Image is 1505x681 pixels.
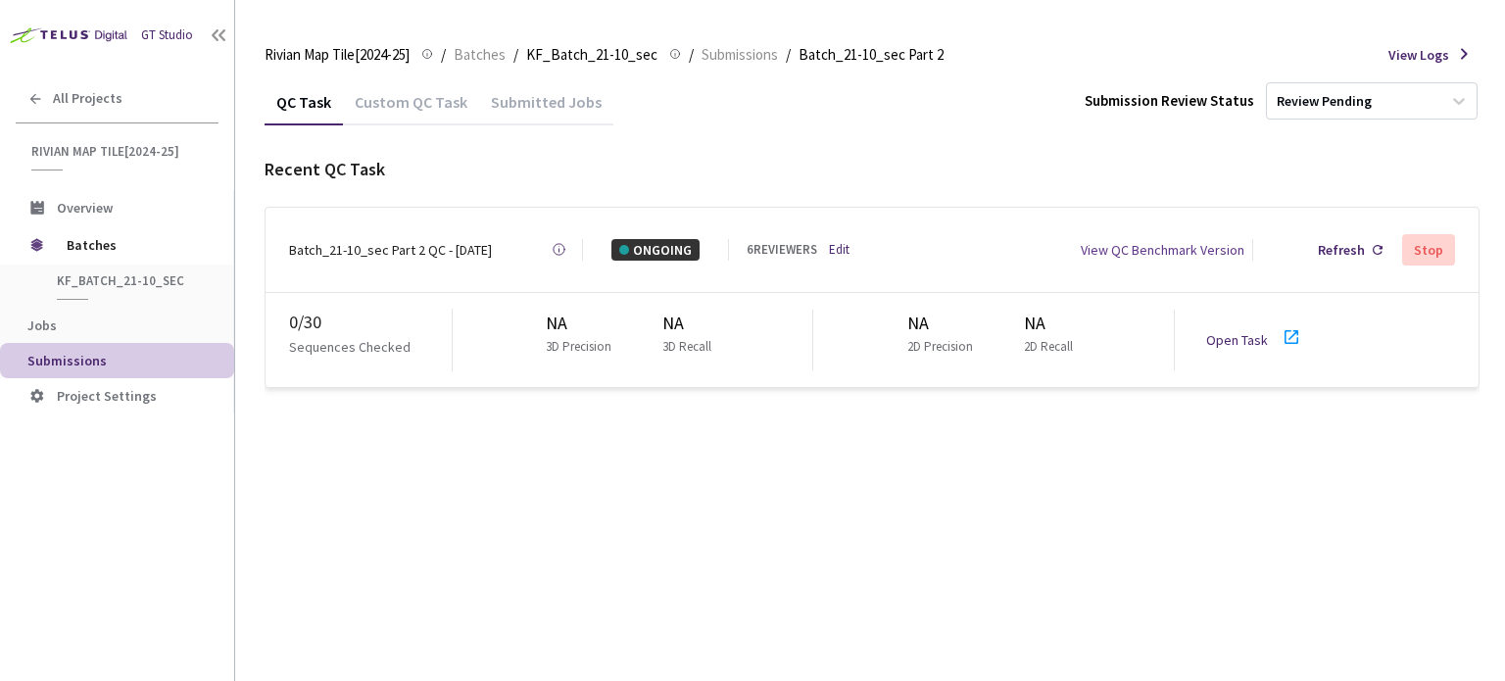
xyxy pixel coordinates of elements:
div: Custom QC Task [343,92,479,125]
span: Jobs [27,316,57,334]
span: KF_Batch_21-10_sec [526,43,657,67]
li: / [513,43,518,67]
p: 3D Recall [662,337,711,357]
div: Refresh [1318,239,1365,261]
span: All Projects [53,90,122,107]
div: NA [1024,310,1081,337]
span: Rivian Map Tile[2024-25] [31,143,207,160]
span: Batch_21-10_sec Part 2 [799,43,944,67]
div: NA [662,310,719,337]
div: GT Studio [141,25,193,45]
p: 3D Precision [546,337,611,357]
span: Batches [67,225,201,265]
span: Overview [57,199,113,217]
p: 2D Precision [907,337,973,357]
p: 2D Recall [1024,337,1073,357]
div: 6 REVIEWERS [747,240,817,260]
li: / [786,43,791,67]
li: / [689,43,694,67]
a: Open Task [1206,331,1268,349]
div: ONGOING [611,239,700,261]
span: View Logs [1388,44,1449,66]
span: Submissions [27,352,107,369]
a: Submissions [698,43,782,65]
div: Stop [1414,242,1443,258]
div: NA [546,310,619,337]
div: View QC Benchmark Version [1081,239,1244,261]
span: Project Settings [57,387,157,405]
div: Recent QC Task [265,156,1480,183]
span: Batches [454,43,506,67]
div: Review Pending [1277,92,1372,111]
div: 0 / 30 [289,309,452,336]
div: NA [907,310,981,337]
span: KF_Batch_21-10_sec [57,272,202,289]
p: Sequences Checked [289,336,411,358]
a: Batches [450,43,510,65]
a: Edit [829,240,850,260]
div: Submitted Jobs [479,92,613,125]
div: Submission Review Status [1085,89,1254,113]
div: QC Task [265,92,343,125]
span: Rivian Map Tile[2024-25] [265,43,410,67]
li: / [441,43,446,67]
span: Submissions [702,43,778,67]
div: Batch_21-10_sec Part 2 QC - [DATE] [289,239,492,261]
